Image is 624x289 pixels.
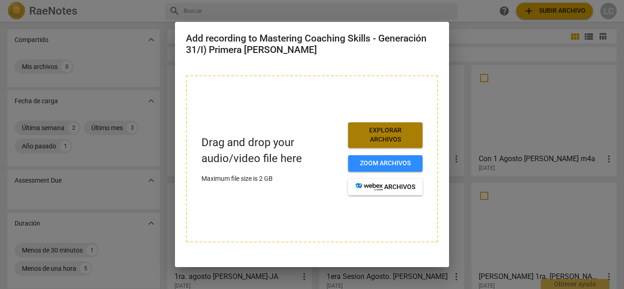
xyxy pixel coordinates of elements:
[348,179,423,195] button: archivos
[355,126,415,144] span: Explorar archivos
[355,183,415,192] span: archivos
[355,159,415,168] span: Zoom archivos
[201,174,341,184] p: Maximum file size is 2 GB
[348,122,423,147] button: Explorar archivos
[201,135,341,167] p: Drag and drop your audio/video file here
[186,33,438,55] h2: Add recording to Mastering Coaching Skills - Generación 31/I) Primera [PERSON_NAME]
[348,155,423,172] button: Zoom archivos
